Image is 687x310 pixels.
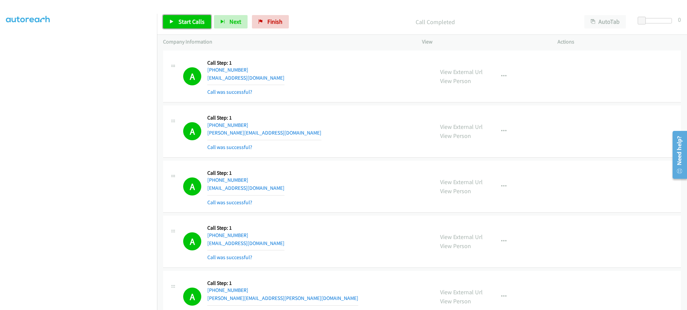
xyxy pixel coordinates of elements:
a: View External Url [440,233,483,241]
h5: Call Step: 1 [207,114,321,121]
a: View Person [440,187,471,195]
iframe: Resource Center [668,128,687,181]
a: [PERSON_NAME][EMAIL_ADDRESS][DOMAIN_NAME] [207,130,321,136]
a: View Person [440,297,471,305]
p: Company Information [163,38,410,46]
a: [PHONE_NUMBER] [207,122,248,128]
a: [EMAIL_ADDRESS][DOMAIN_NAME] [207,75,284,81]
button: Next [214,15,248,28]
a: View External Url [440,178,483,186]
p: View [422,38,545,46]
a: View Person [440,77,471,85]
div: Delay between calls (in seconds) [641,18,672,23]
div: 0 [678,15,681,24]
a: View External Url [440,68,483,76]
h5: Call Step: 1 [207,225,284,231]
span: Next [229,18,241,25]
a: Call was successful? [207,144,252,150]
a: [PHONE_NUMBER] [207,232,248,238]
a: [PERSON_NAME][EMAIL_ADDRESS][PERSON_NAME][DOMAIN_NAME] [207,295,358,301]
p: Actions [558,38,681,46]
h1: A [183,177,201,196]
a: View External Url [440,288,483,296]
h1: A [183,232,201,250]
p: Call Completed [298,17,572,26]
a: [PHONE_NUMBER] [207,67,248,73]
h5: Call Step: 1 [207,60,284,66]
a: Call was successful? [207,89,252,95]
a: View External Url [440,123,483,131]
h1: A [183,67,201,85]
h5: Call Step: 1 [207,280,358,287]
h1: A [183,288,201,306]
a: Call was successful? [207,199,252,206]
a: [EMAIL_ADDRESS][DOMAIN_NAME] [207,185,284,191]
span: Finish [267,18,282,25]
a: View Person [440,242,471,250]
a: [PHONE_NUMBER] [207,287,248,293]
a: [PHONE_NUMBER] [207,177,248,183]
h5: Call Step: 1 [207,170,284,176]
a: Call was successful? [207,254,252,260]
a: Start Calls [163,15,211,28]
a: Finish [252,15,289,28]
span: Start Calls [178,18,205,25]
button: AutoTab [584,15,626,28]
h1: A [183,122,201,140]
a: View Person [440,132,471,140]
a: [EMAIL_ADDRESS][DOMAIN_NAME] [207,240,284,246]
